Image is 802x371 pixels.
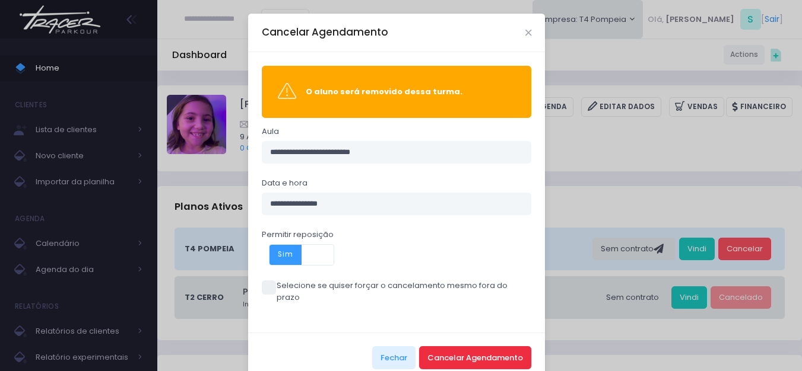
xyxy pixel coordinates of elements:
[306,86,515,98] div: O aluno será removido dessa turma.
[270,245,302,265] span: Sim
[262,177,308,189] label: Data e hora
[372,346,416,369] button: Fechar
[419,346,531,369] button: Cancelar Agendamento
[262,229,334,241] label: Permitir reposição
[262,25,388,40] h5: Cancelar Agendamento
[262,126,279,137] label: Aula
[525,30,531,36] button: Close
[262,280,532,303] label: Selecione se quiser forçar o cancelamento mesmo fora do prazo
